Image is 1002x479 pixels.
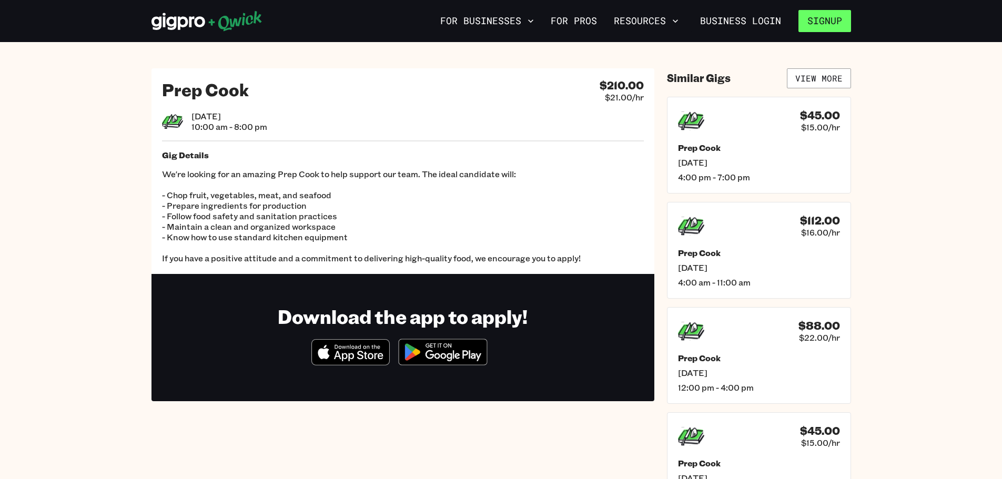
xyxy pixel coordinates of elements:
[667,97,851,193] a: $45.00$15.00/hrPrep Cook[DATE]4:00 pm - 7:00 pm
[162,169,644,263] p: We're looking for an amazing Prep Cook to help support our team. The ideal candidate will: - Chop...
[678,458,840,468] h5: Prep Cook
[546,12,601,30] a: For Pros
[799,332,840,343] span: $22.00/hr
[392,332,494,372] img: Get it on Google Play
[191,111,267,121] span: [DATE]
[162,150,644,160] h5: Gig Details
[801,437,840,448] span: $15.00/hr
[162,79,249,100] h2: Prep Cook
[436,12,538,30] button: For Businesses
[610,12,683,30] button: Resources
[678,353,840,363] h5: Prep Cook
[800,109,840,122] h4: $45.00
[678,172,840,182] span: 4:00 pm - 7:00 pm
[678,248,840,258] h5: Prep Cook
[691,10,790,32] a: Business Login
[667,72,731,85] h4: Similar Gigs
[678,262,840,273] span: [DATE]
[801,122,840,133] span: $15.00/hr
[605,92,644,103] span: $21.00/hr
[667,307,851,404] a: $88.00$22.00/hrPrep Cook[DATE]12:00 pm - 4:00 pm
[678,368,840,378] span: [DATE]
[667,202,851,299] a: $112.00$16.00/hrPrep Cook[DATE]4:00 am - 11:00 am
[678,277,840,288] span: 4:00 am - 11:00 am
[801,227,840,238] span: $16.00/hr
[600,79,644,92] h4: $210.00
[678,157,840,168] span: [DATE]
[787,68,851,88] a: View More
[800,424,840,437] h4: $45.00
[278,304,528,328] h1: Download the app to apply!
[311,356,390,368] a: Download on the App Store
[800,214,840,227] h4: $112.00
[191,121,267,132] span: 10:00 am - 8:00 pm
[798,10,851,32] button: Signup
[678,142,840,153] h5: Prep Cook
[798,319,840,332] h4: $88.00
[678,382,840,393] span: 12:00 pm - 4:00 pm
